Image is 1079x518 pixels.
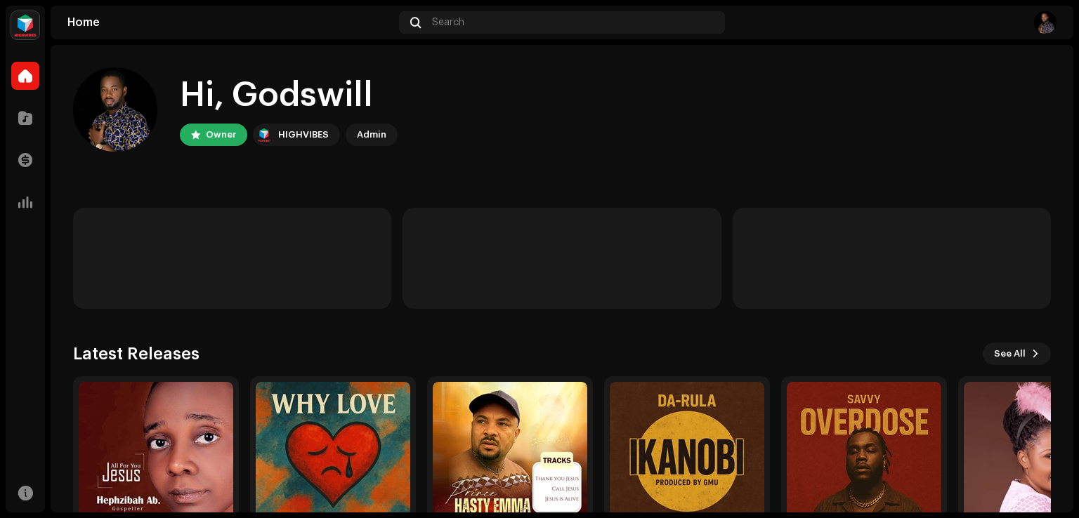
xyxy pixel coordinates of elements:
[278,126,329,143] div: HIGHVIBES
[983,343,1051,365] button: See All
[180,73,398,118] div: Hi, Godswill
[11,11,39,39] img: feab3aad-9b62-475c-8caf-26f15a9573ee
[1034,11,1057,34] img: 70728f1a-a1eb-4809-ab3f-d3bc31dd569f
[357,126,386,143] div: Admin
[206,126,236,143] div: Owner
[432,17,464,28] span: Search
[67,17,393,28] div: Home
[73,67,157,152] img: 70728f1a-a1eb-4809-ab3f-d3bc31dd569f
[73,343,200,365] h3: Latest Releases
[994,340,1026,368] span: See All
[256,126,273,143] img: feab3aad-9b62-475c-8caf-26f15a9573ee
